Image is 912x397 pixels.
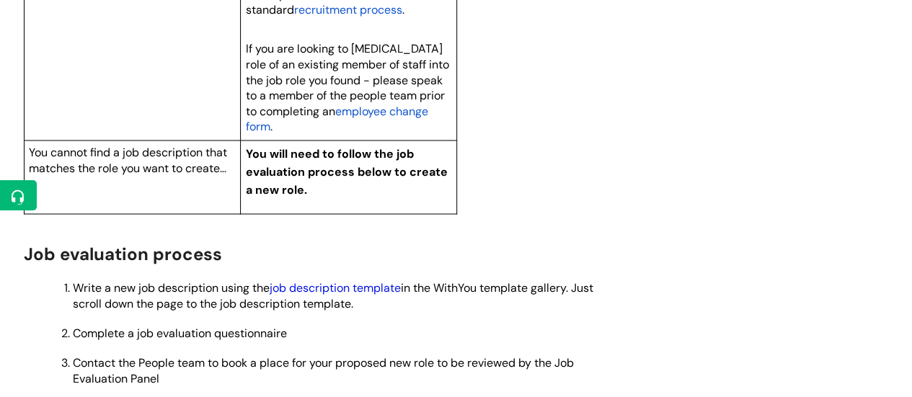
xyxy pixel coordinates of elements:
[270,119,273,134] span: .
[270,280,401,295] a: job description template
[246,104,428,135] span: employee change form
[246,146,448,197] span: You will need to follow the job evaluation process below to create a new role.
[402,2,404,17] span: .
[246,41,449,118] span: If you are looking to [MEDICAL_DATA] role of an existing member of staff into the job role you fo...
[73,325,287,340] span: Complete a job evaluation questionnaire
[73,354,574,385] span: Contact the People team to book a place for your proposed new role to be reviewed by the Job Eval...
[73,280,593,311] span: Write a new job description using the in the WithYou template gallery. Just scroll down the page ...
[24,242,222,264] span: Job evaluation process
[294,2,402,17] span: recruitment process
[29,145,227,176] span: You cannot find a job description that matches the role you want to create…
[246,102,428,135] a: employee change form
[294,1,402,18] a: recruitment process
